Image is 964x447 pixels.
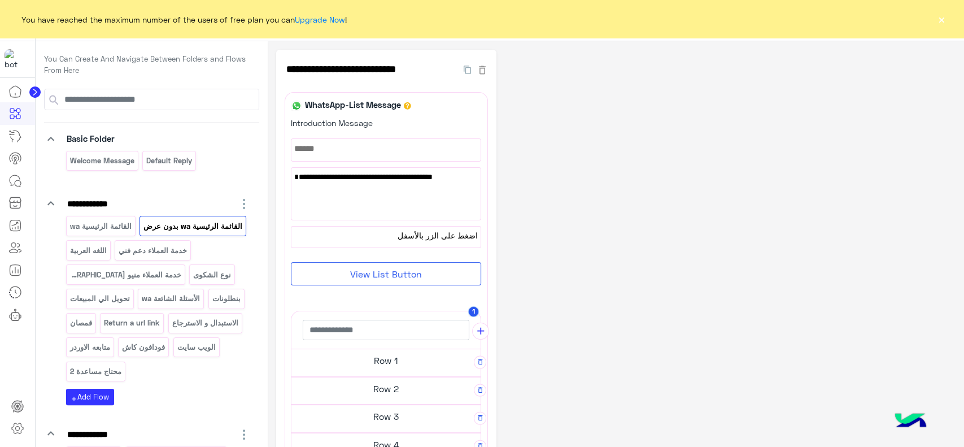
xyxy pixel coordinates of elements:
button: × [936,14,947,25]
p: الأسئلة الشائعة wa [141,292,201,305]
span: برجاء اختيار المناسب ليك من القائمة الاتية🛒👀 [294,171,478,183]
p: Default reply [146,154,193,167]
p: بنطلونات [211,292,241,305]
img: hulul-logo.png [891,402,930,441]
button: add [472,323,489,340]
label: Introduction Message [291,117,373,129]
i: keyboard_arrow_down [44,427,58,440]
button: 1 [468,306,479,317]
h5: Row 3 [291,405,481,428]
p: خدمة العملاء منيو WA [69,268,182,281]
a: Upgrade Now [295,15,345,24]
p: الاستبدال و الاسترجاع [171,316,239,329]
button: Delete Row [474,384,487,397]
p: القائمة الرئيسية wa [69,220,132,233]
button: Delete Flow [477,63,488,76]
p: اللغه العربية [69,244,107,257]
button: Delete Row [474,412,487,425]
span: اضغط على الزر بالأسفل [294,229,478,242]
span: You have reached the maximum number of the users of free plan you can ! [21,14,347,25]
p: تحويل الي المبيعات [69,292,130,305]
p: You Can Create And Navigate Between Folders and Flows From Here [44,54,259,76]
button: View List Button [291,262,481,285]
p: نوع الشكوى [193,268,232,281]
h5: Row 2 [291,377,481,400]
i: keyboard_arrow_down [44,197,58,210]
h6: WhatsApp-List Message [302,99,404,110]
p: Welcome Message [69,154,135,167]
i: add [71,396,77,402]
p: القائمة الرئيسية wa بدون عرض [143,220,243,233]
p: الويب سايت [176,341,216,354]
p: Return a url link [103,316,161,329]
button: Duplicate Flow [458,63,477,76]
p: فودافون كاش [121,341,166,354]
button: addAdd Flow [66,389,114,405]
img: 713415422032625 [5,49,25,70]
button: Delete Row [474,356,487,369]
p: خدمة العملاء دعم فني [118,244,188,257]
p: متابعه الاوردر [69,341,111,354]
h5: Row 1 [291,349,481,372]
span: Basic Folder [67,133,115,144]
i: keyboard_arrow_down [44,132,58,146]
i: add [475,326,487,337]
p: قمصان [69,316,93,329]
p: محتاج مساعدة 2 [69,365,122,378]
